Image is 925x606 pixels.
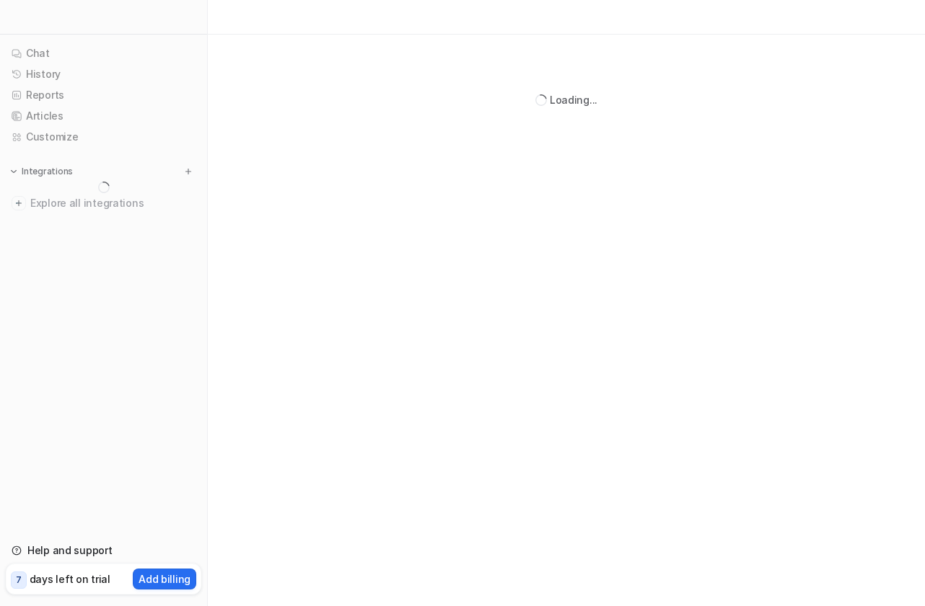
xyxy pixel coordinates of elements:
div: Loading... [550,92,597,107]
button: Add billing [133,569,196,589]
a: Chat [6,43,201,63]
p: Add billing [139,571,190,587]
a: History [6,64,201,84]
p: 7 [16,574,22,587]
img: expand menu [9,166,19,177]
a: Help and support [6,540,201,561]
img: menu_add.svg [183,166,193,177]
img: explore all integrations [12,196,26,210]
a: Customize [6,127,201,147]
p: days left on trial [30,571,110,587]
span: Explore all integrations [30,192,196,215]
a: Articles [6,106,201,126]
a: Explore all integrations [6,193,201,213]
p: Integrations [22,166,73,177]
a: Reports [6,85,201,105]
button: Integrations [6,164,77,179]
